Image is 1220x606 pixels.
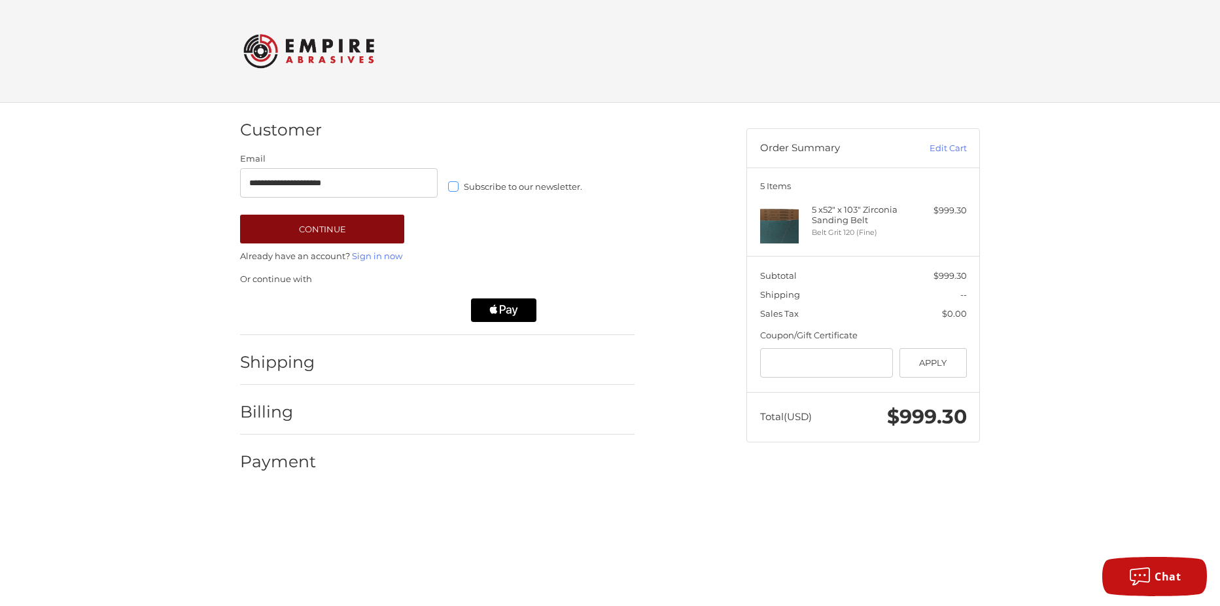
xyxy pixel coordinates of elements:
[760,308,799,319] span: Sales Tax
[240,215,404,243] button: Continue
[240,120,322,140] h2: Customer
[1155,569,1181,584] span: Chat
[760,289,800,300] span: Shipping
[760,410,812,423] span: Total (USD)
[352,251,402,261] a: Sign in now
[960,289,967,300] span: --
[240,352,317,372] h2: Shipping
[899,348,967,378] button: Apply
[240,452,317,472] h2: Payment
[236,298,341,322] iframe: PayPal-paypal
[915,204,967,217] div: $999.30
[933,270,967,281] span: $999.30
[887,404,967,429] span: $999.30
[353,298,458,322] iframe: PayPal-paylater
[760,181,967,191] h3: 5 Items
[240,250,635,263] p: Already have an account?
[760,270,797,281] span: Subtotal
[240,402,317,422] h2: Billing
[760,142,901,155] h3: Order Summary
[942,308,967,319] span: $0.00
[760,329,967,342] div: Coupon/Gift Certificate
[243,26,374,77] img: Empire Abrasives
[760,348,894,378] input: Gift Certificate or Coupon Code
[812,227,912,238] li: Belt Grit 120 (Fine)
[1102,557,1207,596] button: Chat
[464,181,582,192] span: Subscribe to our newsletter.
[901,142,967,155] a: Edit Cart
[240,152,438,166] label: Email
[240,273,635,286] p: Or continue with
[812,204,912,226] h4: 5 x 52" x 103" Zirconia Sanding Belt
